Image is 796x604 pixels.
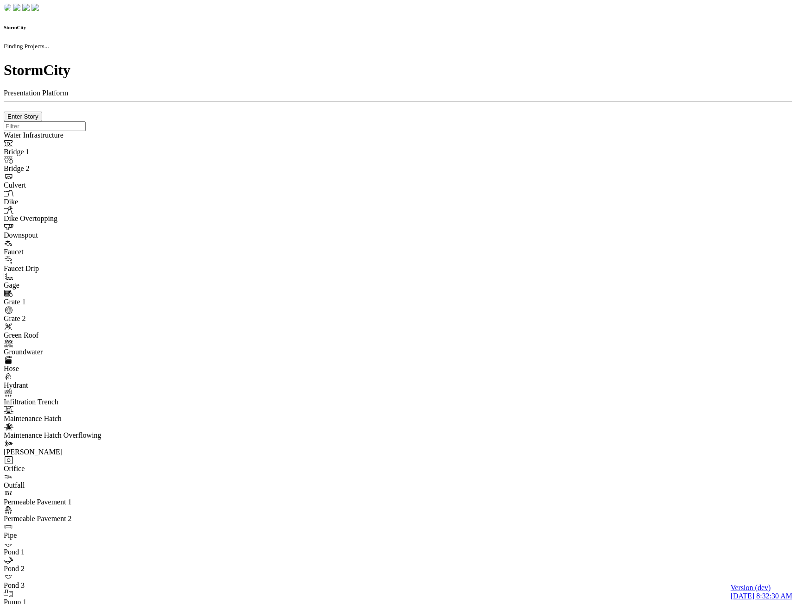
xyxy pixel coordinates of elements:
[4,298,130,306] div: Grate 1
[13,4,20,11] img: chi-fish-down.png
[4,365,130,373] div: Hose
[4,315,130,323] div: Grate 2
[4,264,130,273] div: Faucet Drip
[4,164,130,173] div: Bridge 2
[4,198,130,206] div: Dike
[4,148,130,156] div: Bridge 1
[4,481,130,490] div: Outfall
[4,89,68,97] span: Presentation Platform
[731,592,792,600] span: [DATE] 8:32:30 AM
[4,515,130,523] div: Permeable Pavement 2
[4,214,130,223] div: Dike Overtopping
[4,348,130,356] div: Groundwater
[4,62,792,79] h1: StormCity
[4,398,130,406] div: Infiltration Trench
[4,281,130,289] div: Gage
[4,565,130,573] div: Pond 2
[22,4,30,11] img: chi-fish-up.png
[4,4,11,11] img: chi-fish-down.png
[4,121,86,131] input: Filter
[4,498,130,506] div: Permeable Pavement 1
[4,581,130,590] div: Pond 3
[4,381,130,390] div: Hydrant
[731,584,792,600] a: Version (dev) [DATE] 8:32:30 AM
[4,448,130,456] div: [PERSON_NAME]
[32,4,39,11] img: chi-fish-blink.png
[4,112,42,121] button: Enter Story
[4,415,130,423] div: Maintenance Hatch
[4,248,130,256] div: Faucet
[4,431,130,440] div: Maintenance Hatch Overflowing
[4,331,130,340] div: Green Roof
[4,548,130,556] div: Pond 1
[4,181,130,189] div: Culvert
[4,25,792,30] h6: StormCity
[4,465,130,473] div: Orifice
[4,43,49,50] small: Finding Projects...
[4,231,130,239] div: Downspout
[4,531,130,540] div: Pipe
[4,131,130,139] div: Water Infrastructure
